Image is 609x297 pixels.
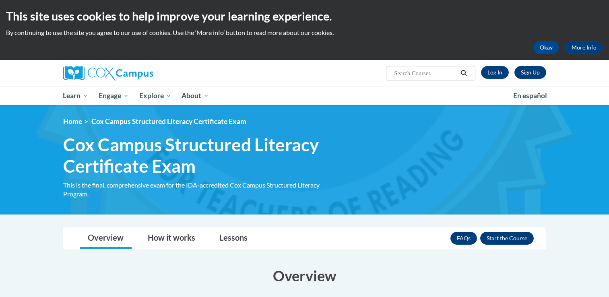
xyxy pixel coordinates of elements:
[176,87,214,105] a: About
[6,8,603,24] h2: This site uses cookies to help improve your learning experience.
[63,117,82,126] a: Home
[51,87,558,105] div: Main menu
[80,228,132,249] a: Overview
[6,28,603,37] p: By continuing to use the site you agree to our use of cookies. Use the ‘More info’ button to read...
[140,228,203,249] a: How it works
[458,68,470,78] button: Search
[91,117,246,126] span: Cox Campus Structured Literacy Certificate Exam
[480,232,534,245] button: Enroll
[134,87,177,105] a: Explore
[211,228,256,249] a: Lessons
[99,91,129,101] span: Engage
[139,91,171,101] span: Explore
[63,66,153,80] img: Cox Campus
[182,91,209,101] span: About
[565,41,603,54] a: More Info
[450,232,477,245] a: FAQs
[513,91,547,100] span: En español
[63,91,88,101] span: Learn
[63,181,341,198] div: This is the final, comprehensive exam for the IDA-accredited Cox Campus Structured Literacy Program.
[533,41,559,54] button: Okay
[93,87,134,105] a: Engage
[58,87,94,105] a: Learn
[63,66,216,80] a: Cox Campus
[63,266,546,286] h3: Overview
[514,66,546,79] a: Register
[481,66,509,79] a: Log In
[393,68,458,78] input: Search Courses
[508,87,552,104] a: En español
[63,134,341,177] span: Cox Campus Structured Literacy Certificate Exam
